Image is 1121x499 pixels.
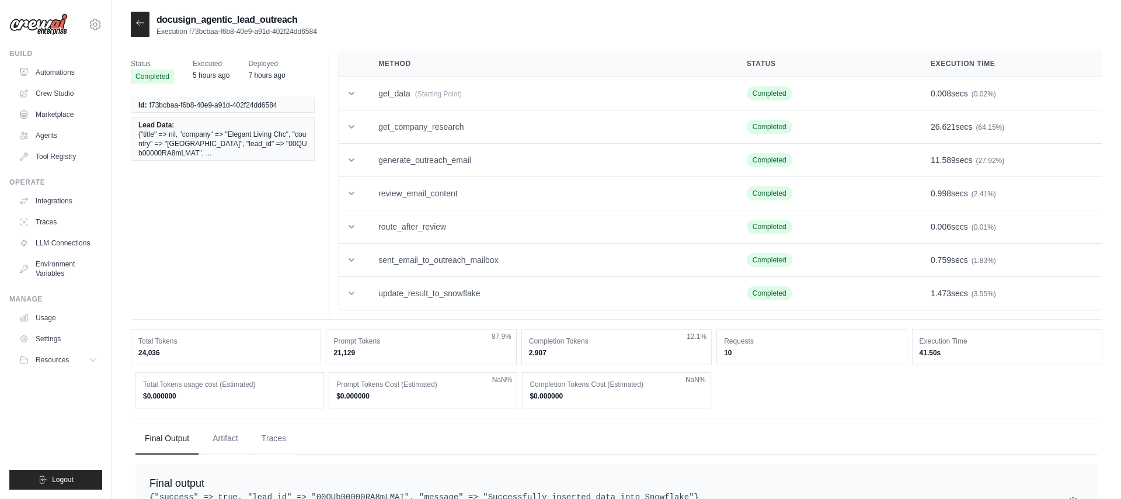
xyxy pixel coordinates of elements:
dt: Execution Time [920,337,1095,346]
span: (1.83%) [972,257,996,265]
a: Integrations [14,192,102,210]
td: get_data [364,77,733,110]
dt: Completion Tokens [529,337,704,346]
th: Execution Time [917,51,1102,77]
td: secs [917,144,1102,177]
span: (0.01%) [972,223,996,231]
span: (2.41%) [972,190,996,198]
th: Method [364,51,733,77]
dt: Total Tokens usage cost (Estimated) [143,380,316,389]
span: Completed [131,70,174,84]
span: Status [131,58,174,70]
span: Id: [138,101,147,110]
dt: Completion Tokens Cost (Estimated) [530,380,703,389]
a: Environment Variables [14,255,102,283]
button: Traces [252,423,295,455]
span: Completed [747,220,792,234]
span: Completed [747,120,792,134]
dd: 24,036 [138,348,314,358]
dd: $0.000000 [530,391,703,401]
td: get_company_research [364,110,733,144]
dd: 21,129 [333,348,509,358]
span: 0.006 [931,222,951,231]
dd: $0.000000 [336,391,510,401]
button: Final Output [135,423,199,455]
span: Lead Data: [138,120,174,130]
span: Executed [193,58,229,70]
span: Logout [52,475,74,484]
span: 1.473 [931,289,951,298]
span: Resources [36,355,69,365]
td: secs [917,110,1102,144]
span: Deployed [248,58,285,70]
time: August 21, 2025 at 13:20 CDT [193,71,229,79]
dt: Requests [724,337,899,346]
span: f73bcbaa-f6b8-40e9-a91d-402f24dd6584 [149,101,277,110]
div: Manage [9,294,102,304]
a: LLM Connections [14,234,102,252]
span: (64.15%) [976,123,1005,131]
dd: 2,907 [529,348,704,358]
div: Operate [9,178,102,187]
span: Final output [149,477,204,489]
td: generate_outreach_email [364,144,733,177]
span: 11.589 [931,155,956,165]
dd: 41.50s [920,348,1095,358]
span: Completed [747,86,792,101]
a: Traces [14,213,102,231]
dd: $0.000000 [143,391,316,401]
a: Marketplace [14,105,102,124]
button: Resources [14,351,102,369]
td: review_email_content [364,177,733,210]
span: Completed [747,186,792,200]
span: 12.1% [687,332,706,341]
td: sent_email_to_outreach_mailbox [364,244,733,277]
td: secs [917,177,1102,210]
button: Artifact [203,423,248,455]
span: (27.92%) [976,157,1005,165]
span: (3.55%) [972,290,996,298]
a: Automations [14,63,102,82]
td: secs [917,244,1102,277]
h2: docusign_agentic_lead_outreach [156,13,317,27]
iframe: Chat Widget [1063,443,1121,499]
span: 0.759 [931,255,951,265]
span: 0.998 [931,189,951,198]
img: Logo [9,13,68,36]
span: {"title" => nil, "company" => "Elegant Living Chc", "country" => "[GEOGRAPHIC_DATA]", "lead_id" =... [138,130,307,158]
span: 0.008 [931,89,951,98]
dt: Prompt Tokens Cost (Estimated) [336,380,510,389]
dt: Prompt Tokens [333,337,509,346]
a: Usage [14,309,102,327]
td: secs [917,77,1102,110]
p: Execution f73bcbaa-f6b8-40e9-a91d-402f24dd6584 [156,27,317,36]
td: secs [917,210,1102,244]
div: Build [9,49,102,58]
span: NaN% [492,375,513,384]
span: NaN% [685,375,706,384]
a: Tool Registry [14,147,102,166]
button: Logout [9,470,102,490]
td: update_result_to_snowflake [364,277,733,310]
a: Settings [14,330,102,348]
span: 26.621 [931,122,956,131]
span: (Starting Point) [415,90,462,98]
td: secs [917,277,1102,310]
span: Completed [747,153,792,167]
span: Completed [747,286,792,300]
td: route_after_review [364,210,733,244]
dt: Total Tokens [138,337,314,346]
time: August 21, 2025 at 11:10 CDT [248,71,285,79]
a: Agents [14,126,102,145]
dd: 10 [724,348,899,358]
a: Crew Studio [14,84,102,103]
th: Status [733,51,917,77]
span: (0.02%) [972,90,996,98]
span: Completed [747,253,792,267]
span: 87.9% [492,332,511,341]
